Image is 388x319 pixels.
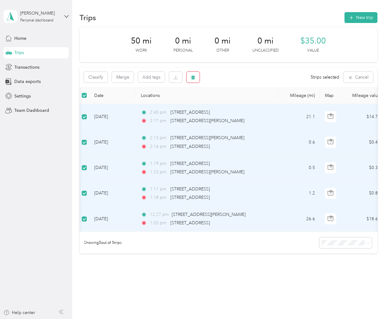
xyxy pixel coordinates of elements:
[150,160,168,167] span: 1:19 pm
[300,36,326,46] span: $35.00
[170,220,210,226] span: [STREET_ADDRESS]
[170,110,210,115] span: [STREET_ADDRESS]
[172,212,246,217] span: [STREET_ADDRESS][PERSON_NAME]
[170,161,210,166] span: [STREET_ADDRESS]
[170,186,210,192] span: [STREET_ADDRESS]
[279,155,320,181] td: 0.5
[279,104,320,130] td: 21.1
[14,35,26,42] span: Home
[150,220,168,226] span: 1:03 pm
[14,107,49,114] span: Team Dashboard
[20,19,53,22] div: Personal dashboard
[342,155,385,181] td: $0.35
[84,72,108,83] button: Classify
[150,211,169,218] span: 12:27 pm
[252,48,279,53] p: Unclassified
[14,64,39,71] span: Transactions
[150,117,168,124] span: 3:17 pm
[14,93,31,99] span: Settings
[307,48,319,53] p: Value
[279,181,320,206] td: 1.2
[89,181,136,206] td: [DATE]
[216,48,229,53] p: Other
[344,12,377,23] button: New trip
[150,194,168,201] span: 1:18 pm
[342,206,385,232] td: $18.62
[215,36,231,46] span: 0 mi
[353,284,388,319] iframe: Everlance-gr Chat Button Frame
[320,87,342,104] th: Map
[112,72,134,83] button: Merge
[279,87,320,104] th: Mileage (mi)
[170,144,210,149] span: [STREET_ADDRESS]
[89,130,136,155] td: [DATE]
[150,186,168,193] span: 1:11 pm
[150,109,168,116] span: 2:40 pm
[80,14,96,21] h1: Trips
[89,87,136,104] th: Date
[136,48,147,53] p: Work
[150,143,168,150] span: 2:16 pm
[173,48,193,53] p: Personal
[342,87,385,104] th: Mileage value
[20,10,59,16] div: [PERSON_NAME]
[150,134,168,141] span: 2:13 pm
[136,87,279,104] th: Locations
[3,309,35,316] button: Help center
[342,104,385,130] td: $14.77
[14,78,41,85] span: Data exports
[89,206,136,232] td: [DATE]
[131,36,152,46] span: 50 mi
[257,36,274,46] span: 0 mi
[170,135,244,140] span: [STREET_ADDRESS][PERSON_NAME]
[311,74,339,80] span: 5 trips selected
[170,118,244,123] span: [STREET_ADDRESS][PERSON_NAME]
[279,130,320,155] td: 0.6
[89,155,136,181] td: [DATE]
[150,169,168,175] span: 1:23 pm
[89,104,136,130] td: [DATE]
[342,130,385,155] td: $0.42
[170,195,210,200] span: [STREET_ADDRESS]
[138,72,165,82] button: Add tags
[344,72,373,83] button: Cancel
[80,240,122,246] span: Showing 5 out of 5 trips
[279,206,320,232] td: 26.6
[342,181,385,206] td: $0.84
[14,49,24,56] span: Trips
[170,169,244,175] span: [STREET_ADDRESS][PERSON_NAME]
[175,36,191,46] span: 0 mi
